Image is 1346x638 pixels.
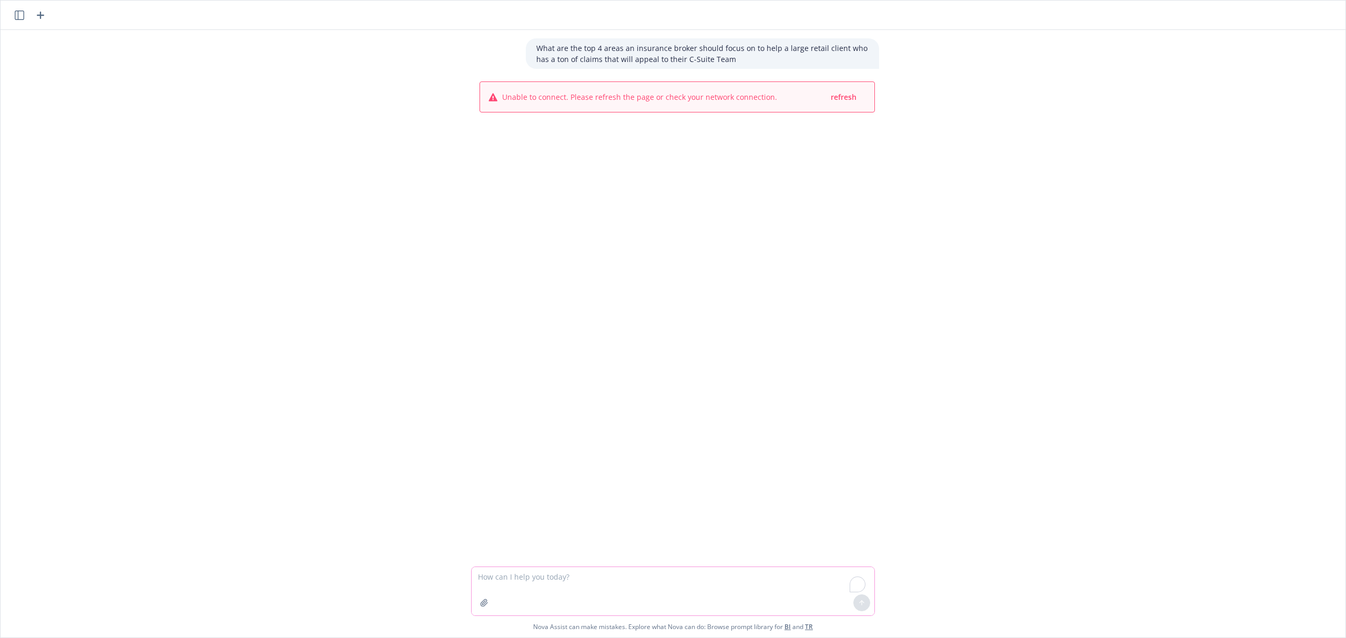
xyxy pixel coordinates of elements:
[784,622,791,631] a: BI
[502,91,777,102] span: Unable to connect. Please refresh the page or check your network connection.
[805,622,813,631] a: TR
[533,616,813,637] span: Nova Assist can make mistakes. Explore what Nova can do: Browse prompt library for and
[830,90,858,104] button: refresh
[472,567,874,615] textarea: To enrich screen reader interactions, please activate Accessibility in Grammarly extension settings
[536,43,869,65] p: What are the top 4 areas an insurance broker should focus on to help a large retail client who ha...
[831,92,856,102] span: refresh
